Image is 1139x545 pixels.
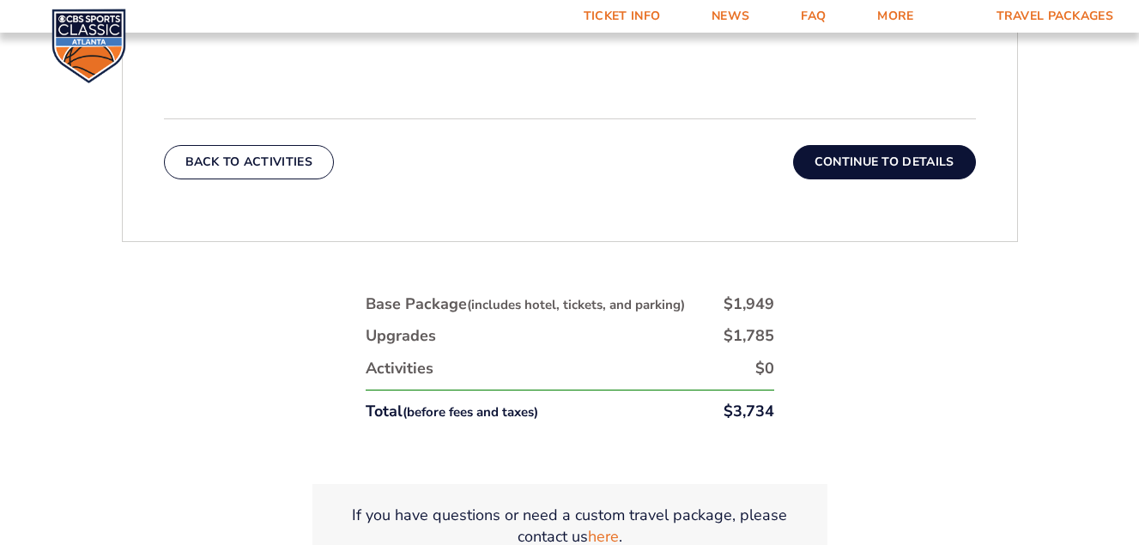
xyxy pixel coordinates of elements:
small: (includes hotel, tickets, and parking) [467,296,685,313]
img: CBS Sports Classic [51,9,126,83]
div: $3,734 [724,401,774,422]
button: Continue To Details [793,145,976,179]
div: $1,785 [724,325,774,347]
div: Activities [366,358,433,379]
div: $1,949 [724,294,774,315]
button: Back To Activities [164,145,334,179]
small: (before fees and taxes) [403,403,538,421]
div: Upgrades [366,325,436,347]
div: Base Package [366,294,685,315]
div: Total [366,401,538,422]
div: $0 [755,358,774,379]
